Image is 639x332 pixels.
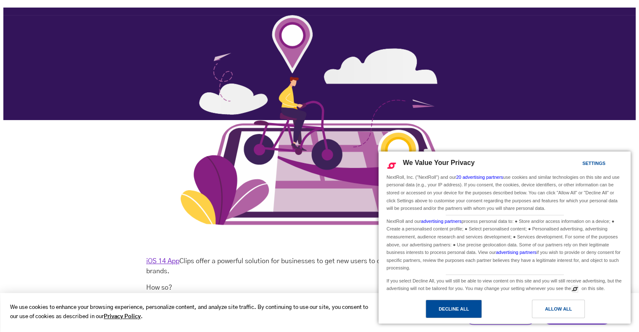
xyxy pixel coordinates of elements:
[456,175,503,180] a: 20 advertising partners
[104,312,141,322] a: Privacy Policy
[568,157,588,172] a: Settings
[582,159,605,168] div: Settings
[403,159,475,166] span: We Value Your Privacy
[505,300,626,322] a: Allow All
[496,250,536,255] a: advertising partners
[181,15,458,225] img: app_poster_banner
[439,304,469,314] div: Decline All
[385,173,624,213] div: NextRoll, Inc. ("NextRoll") and our use cookies and similar technologies on this site and use per...
[545,304,572,314] div: Allow All
[146,258,179,264] a: iOS 14 App
[146,282,493,293] p: How so?
[10,303,373,322] p: We use cookies to enhance your browsing experience, personalize content, and analyze site traffic...
[385,275,624,293] div: If you select Decline All, you will still be able to view content on this site and you will still...
[384,300,505,322] a: Decline All
[385,215,624,273] div: NextRoll and our process personal data to: ● Store and/or access information on a device; ● Creat...
[421,219,462,224] a: advertising partners
[146,256,493,276] p: Clips offer a powerful solution for businesses to get new users to discover and interact with the...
